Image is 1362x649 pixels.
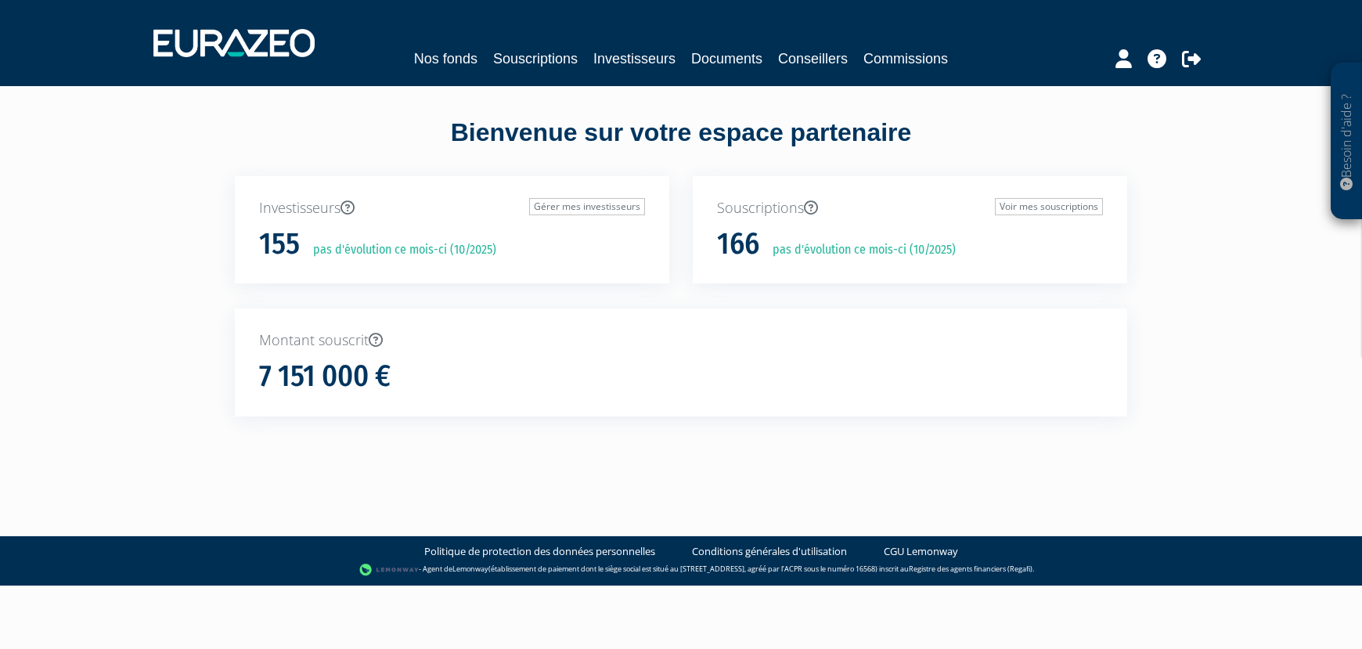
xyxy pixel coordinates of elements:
a: Souscriptions [493,48,578,70]
p: Souscriptions [717,198,1103,218]
p: Montant souscrit [259,330,1103,351]
img: logo-lemonway.png [359,562,420,578]
p: pas d'évolution ce mois-ci (10/2025) [302,241,496,259]
a: Commissions [863,48,948,70]
p: pas d'évolution ce mois-ci (10/2025) [762,241,956,259]
h1: 155 [259,228,300,261]
div: Bienvenue sur votre espace partenaire [223,115,1139,176]
h1: 166 [717,228,759,261]
a: Nos fonds [414,48,477,70]
p: Besoin d'aide ? [1338,71,1356,212]
a: Gérer mes investisseurs [529,198,645,215]
a: Registre des agents financiers (Regafi) [909,564,1032,574]
a: Investisseurs [593,48,676,70]
a: Documents [691,48,762,70]
div: - Agent de (établissement de paiement dont le siège social est situé au [STREET_ADDRESS], agréé p... [16,562,1346,578]
img: 1732889491-logotype_eurazeo_blanc_rvb.png [153,29,315,57]
h1: 7 151 000 € [259,360,391,393]
a: Lemonway [452,564,488,574]
a: Voir mes souscriptions [995,198,1103,215]
a: Politique de protection des données personnelles [424,544,655,559]
a: Conseillers [778,48,848,70]
a: Conditions générales d'utilisation [692,544,847,559]
p: Investisseurs [259,198,645,218]
a: CGU Lemonway [884,544,958,559]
